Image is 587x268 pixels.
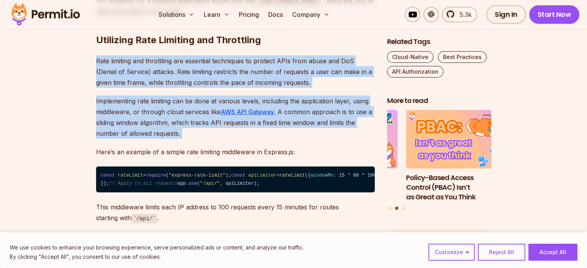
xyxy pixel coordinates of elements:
img: Permit logo [8,2,83,28]
span: windowMs [311,173,333,178]
li: 1 of 3 [294,110,398,202]
span: rateLimit [118,173,143,178]
span: "/api/" [200,181,220,186]
a: Docs [265,7,286,22]
button: Company [289,7,333,22]
span: apiLimiter [248,173,277,178]
div: Posts [387,110,491,211]
button: Customize [428,244,475,261]
a: Pricing [236,7,262,22]
a: Cloud-Native [387,51,433,63]
a: AWS API Gateway [221,108,274,116]
code: = ( ); = ({ : 15 * 60 * 1000, // 15 minutes : 100, // limit each IP to 100 requests per windowMs ... [96,167,375,192]
h2: Related Tags [387,37,491,47]
button: Accept All [528,244,577,261]
a: Sign In [486,5,526,24]
button: Reject All [478,244,525,261]
p: Rate limiting and throttling are essential techniques to protect APIs from abuse and DoS (Denial ... [96,56,375,88]
h3: Policy-Based Access Control (PBAC) Isn’t as Great as You Think [406,173,510,202]
img: Policy-Based Access Control (PBAC) Isn’t as Great as You Think [406,110,510,169]
code: /api/ [132,214,157,223]
a: Policy-Based Access Control (PBAC) Isn’t as Great as You ThinkPolicy-Based Access Control (PBAC) ... [406,110,510,202]
a: Start Now [529,5,580,24]
span: use [189,181,197,186]
button: Go to slide 3 [402,207,405,210]
a: API Authorization [387,66,443,78]
li: 2 of 3 [406,110,510,202]
button: Go to slide 2 [395,207,398,210]
p: By clicking "Accept All", you consent to our use of cookies. [10,252,304,261]
button: Solutions [156,7,198,22]
p: This middleware limits each IP address to 100 requests every 15 minutes for routes starting with . [96,202,375,224]
span: // Apply to all requests [109,181,177,186]
a: 5.3k [442,7,477,22]
button: Learn [201,7,233,22]
p: We use cookies to enhance your browsing experience, serve personalized ads or content, and analyz... [10,243,304,252]
span: require [146,173,166,178]
span: 5.3k [455,10,472,19]
button: Go to slide 1 [388,207,391,210]
span: const [101,173,115,178]
h2: Implementing Input Validation and Sanitization [96,209,375,253]
span: "express-rate-limit" [169,173,225,178]
p: Here’s an example of a simple rate limiting middleware in Express.js: [96,147,375,157]
span: rateLimit [279,173,305,178]
h2: More to read [387,96,491,106]
p: Implementing rate limiting can be done at various levels, including the application layer, using ... [96,96,375,139]
span: const [231,173,245,178]
h3: How to Use JWTs for Authorization: Best Practices and Common Mistakes [294,173,398,202]
a: Best Practices [438,51,487,63]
